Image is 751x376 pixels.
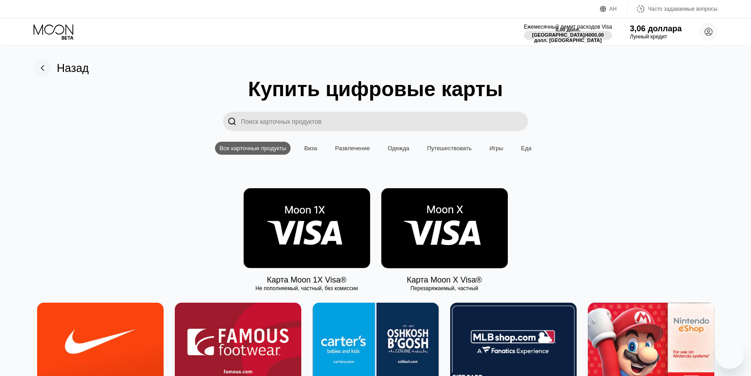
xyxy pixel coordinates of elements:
font: Ежемесячный лимит расходов Visa [524,24,612,30]
div: Путешествовать [422,142,476,155]
iframe: Кнопка запуска окна обмена сообщениями [715,340,744,369]
font: Назад [57,62,89,74]
font: Не пополняемый, частный, без комиссии [255,285,358,292]
div: Одежда [383,142,413,155]
font: Часто задаваемые вопросы [648,6,717,12]
font: Игры [489,145,503,152]
font: 4000,00 долл. [GEOGRAPHIC_DATA] [534,32,605,43]
div: Еда [517,142,536,155]
font: АН [609,6,617,12]
font: Перезаряжаемый, частный [410,285,478,292]
div: Виза [300,142,321,155]
font: Развлечение [335,145,370,152]
font: Купить цифровые карты [248,77,503,101]
input: Поиск карточных продуктов [241,112,528,131]
div: Все карточные продукты [215,142,291,155]
div: Часто задаваемые вопросы [627,4,717,13]
font: / [585,32,586,38]
font: Путешествовать [427,145,471,152]
div: Развлечение [331,142,375,155]
font: Карта Moon 1X Visa® [267,275,346,284]
font: Лунный кредит [630,34,667,40]
div: Назад [34,59,89,77]
div: Игры [485,142,508,155]
font: 0,00 долл. [GEOGRAPHIC_DATA] [532,27,585,38]
font: Карта Moon X Visa® [407,275,482,284]
font: 3,06 доллара [630,24,682,33]
font:  [228,117,236,126]
font: Одежда [388,145,409,152]
div: 3,06 доллараЛунный кредит [630,24,682,40]
div:  [223,112,241,131]
div: АН [600,4,627,13]
div: Ежемесячный лимит расходов Visa0,00 долл. [GEOGRAPHIC_DATA]/4000,00 долл. [GEOGRAPHIC_DATA] [524,24,612,40]
font: Виза [304,145,317,152]
font: Еда [521,145,532,152]
font: Все карточные продукты [219,145,286,152]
